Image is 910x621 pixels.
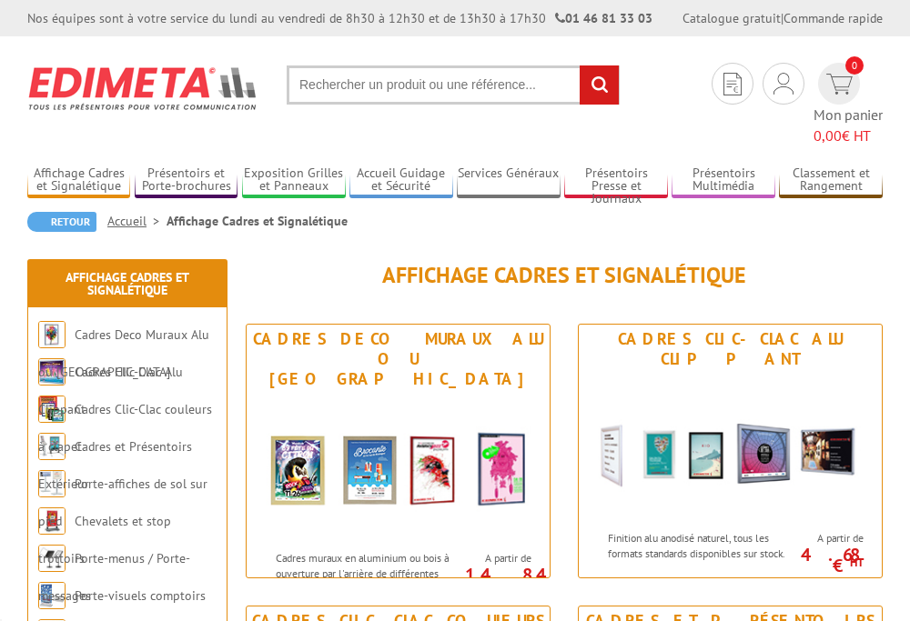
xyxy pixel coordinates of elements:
span: A partir de [806,531,864,546]
a: Cadres Deco Muraux Alu ou [GEOGRAPHIC_DATA] Cadres Deco Muraux Alu ou Bois Cadres muraux en alumi... [246,324,551,578]
input: rechercher [580,65,619,105]
h1: Affichage Cadres et Signalétique [246,264,883,287]
sup: HT [518,575,531,590]
a: Cadres Clic-Clac Alu Clippant [38,364,183,417]
a: Présentoirs Multimédia [672,165,774,195]
div: Cadres Deco Muraux Alu ou [GEOGRAPHIC_DATA] [251,329,545,389]
a: Accueil Guidage et Sécurité [349,165,452,195]
a: devis rapide 0 Mon panier 0,00€ HT [814,63,883,146]
a: Cadres Clic-Clac Alu Clippant Cadres Clic-Clac Alu Clippant Finition alu anodisé naturel, tous le... [578,324,883,578]
div: Nos équipes sont à votre service du lundi au vendredi de 8h30 à 12h30 et de 13h30 à 17h30 [27,9,652,27]
div: | [682,9,883,27]
a: Commande rapide [784,10,883,26]
a: Porte-affiches de sol sur pied [38,476,207,529]
a: Présentoirs et Porte-brochures [135,165,238,195]
a: Classement et Rangement [779,165,882,195]
p: Finition alu anodisé naturel, tous les formats standards disponibles sur stock. [608,530,801,561]
span: € HT [814,125,883,146]
a: Porte-menus / Porte-messages [38,550,190,604]
a: Porte-visuels comptoirs [75,587,206,604]
a: Services Généraux [457,165,560,195]
a: Accueil [107,213,167,229]
img: Edimeta [27,55,259,122]
a: Affichage Cadres et Signalétique [27,165,130,195]
li: Affichage Cadres et Signalétique [167,212,348,230]
a: Chevalets et stop trottoirs [38,513,171,566]
a: Cadres et Présentoirs Extérieur [38,438,192,492]
strong: 01 46 81 33 03 [555,10,652,26]
p: 14.84 € [465,569,531,591]
p: 4.68 € [797,549,864,571]
img: devis rapide [826,74,853,95]
a: Catalogue gratuit [682,10,781,26]
img: devis rapide [723,73,742,95]
div: Cadres Clic-Clac Alu Clippant [583,329,877,369]
img: devis rapide [773,73,794,95]
sup: HT [850,555,864,570]
a: Présentoirs Presse et Journaux [564,165,667,195]
input: Rechercher un produit ou une référence... [287,65,620,105]
span: 0 [845,56,864,75]
span: A partir de [474,551,531,566]
img: Cadres Deco Muraux Alu ou Bois [247,394,550,541]
a: Retour [27,212,96,232]
img: Cadres Deco Muraux Alu ou Bois [38,321,66,348]
span: Mon panier [814,105,883,146]
a: Cadres Deco Muraux Alu ou [GEOGRAPHIC_DATA] [38,326,209,380]
a: Affichage Cadres et Signalétique [66,269,189,298]
img: Cadres Clic-Clac Alu Clippant [579,374,882,521]
span: 0,00 [814,126,842,145]
a: Cadres Clic-Clac couleurs à clapet [38,401,212,455]
a: Exposition Grilles et Panneaux [242,165,345,195]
